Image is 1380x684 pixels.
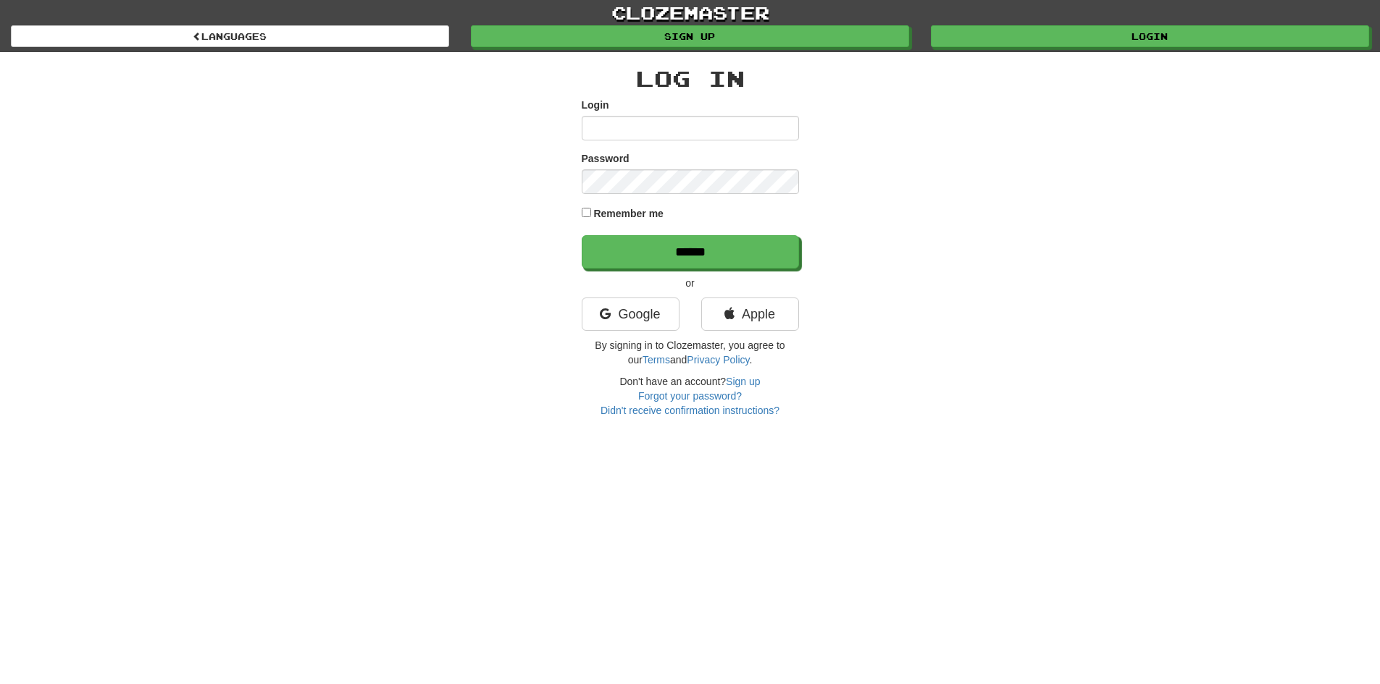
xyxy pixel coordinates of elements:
div: Don't have an account? [582,374,799,418]
a: Languages [11,25,449,47]
p: or [582,276,799,290]
a: Apple [701,297,799,331]
a: Forgot your password? [638,390,742,402]
p: By signing in to Clozemaster, you agree to our and . [582,338,799,367]
a: Sign up [471,25,909,47]
a: Login [931,25,1369,47]
a: Privacy Policy [687,354,749,366]
a: Sign up [726,376,760,387]
label: Password [582,151,630,166]
a: Didn't receive confirmation instructions? [601,405,779,416]
a: Terms [643,354,670,366]
label: Remember me [593,206,664,221]
a: Google [582,297,679,331]
label: Login [582,98,609,112]
h2: Log In [582,67,799,90]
